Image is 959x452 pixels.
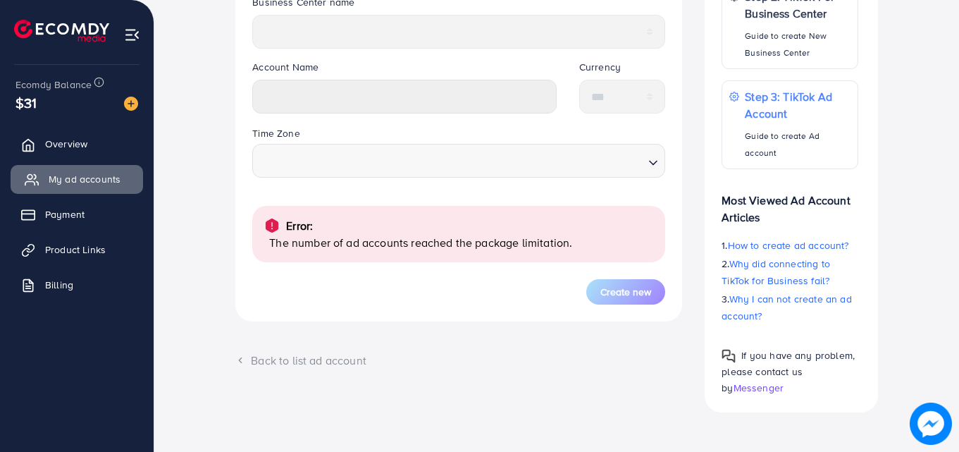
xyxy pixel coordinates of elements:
span: Why I can not create an ad account? [722,292,852,323]
span: Create new [600,285,651,299]
p: Step 3: TikTok Ad Account [745,88,850,122]
img: image [124,97,138,111]
p: The number of ad accounts reached the package limitation. [269,234,654,251]
p: 1. [722,237,858,254]
p: 3. [722,291,858,324]
input: Search for option [259,147,643,173]
p: 2. [722,255,858,289]
span: Payment [45,207,85,221]
span: Billing [45,278,73,292]
p: Guide to create New Business Center [745,28,850,61]
span: Messenger [734,381,784,395]
img: image [910,403,952,445]
span: My ad accounts [49,172,120,186]
p: Guide to create Ad account [745,128,850,161]
span: Overview [45,137,87,151]
a: Billing [11,271,143,299]
img: alert [264,217,280,234]
a: Product Links [11,236,143,264]
span: Ecomdy Balance [16,78,92,92]
a: Payment [11,200,143,228]
span: How to create ad account? [728,238,849,252]
legend: Account Name [252,60,557,80]
span: $31 [16,92,37,113]
span: Product Links [45,243,106,257]
img: menu [124,27,140,43]
a: My ad accounts [11,165,143,193]
a: Overview [11,130,143,158]
span: If you have any problem, please contact us by [722,348,855,395]
legend: Currency [579,60,666,80]
p: Most Viewed Ad Account Articles [722,181,858,226]
div: Search for option [252,144,665,178]
button: Create new [586,279,665,305]
label: Time Zone [252,126,299,140]
div: Back to list ad account [235,353,682,369]
img: logo [14,20,109,42]
p: Error: [286,217,313,234]
span: Why did connecting to TikTok for Business fail? [722,257,830,288]
img: Popup guide [722,349,736,363]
